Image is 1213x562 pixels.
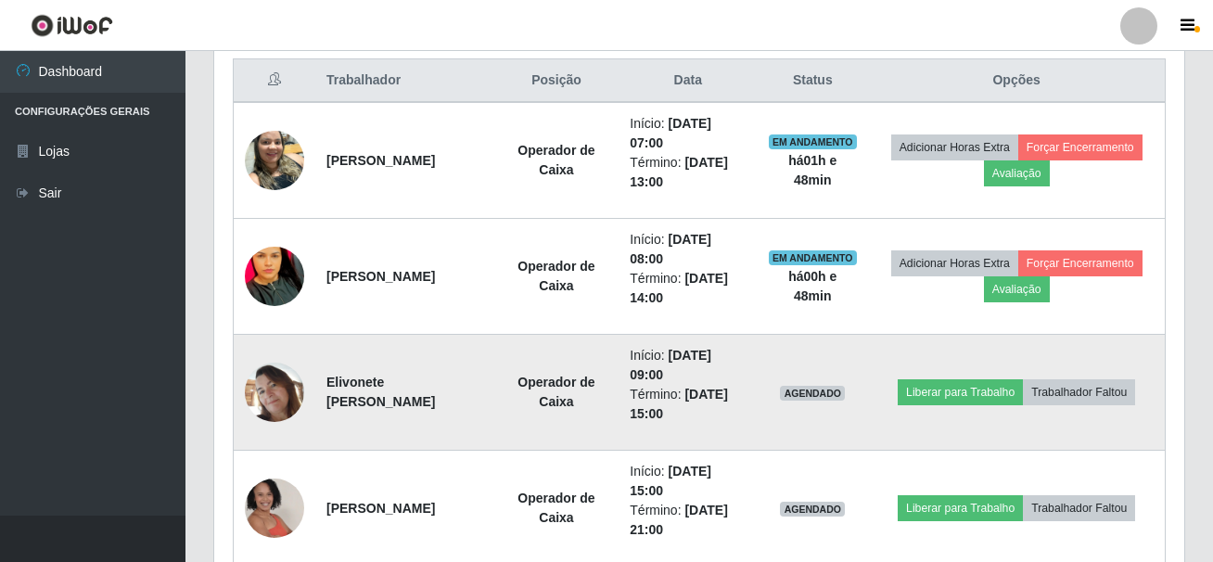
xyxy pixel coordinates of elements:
th: Status [757,59,868,103]
span: AGENDADO [780,502,845,517]
img: 1745102593554.jpeg [245,121,304,199]
img: 1744411784463.jpeg [245,363,304,422]
img: CoreUI Logo [31,14,113,37]
span: EM ANDAMENTO [769,134,857,149]
li: Término: [630,501,746,540]
th: Trabalhador [315,59,494,103]
strong: [PERSON_NAME] [326,153,435,168]
strong: Elivonete [PERSON_NAME] [326,375,435,409]
button: Avaliação [984,160,1050,186]
strong: [PERSON_NAME] [326,501,435,516]
time: [DATE] 07:00 [630,116,711,150]
time: [DATE] 08:00 [630,232,711,266]
time: [DATE] 15:00 [630,464,711,498]
button: Trabalhador Faltou [1023,379,1135,405]
strong: Operador de Caixa [517,143,594,177]
strong: [PERSON_NAME] [326,269,435,284]
button: Liberar para Trabalho [898,379,1023,405]
button: Forçar Encerramento [1018,134,1143,160]
strong: há 00 h e 48 min [788,269,836,303]
strong: Operador de Caixa [517,259,594,293]
th: Data [619,59,757,103]
img: 1751683294732.jpeg [245,212,304,341]
span: AGENDADO [780,386,845,401]
strong: Operador de Caixa [517,375,594,409]
li: Início: [630,230,746,269]
img: 1689018111072.jpeg [245,466,304,550]
th: Posição [494,59,619,103]
button: Liberar para Trabalho [898,495,1023,521]
strong: Operador de Caixa [517,491,594,525]
li: Término: [630,153,746,192]
strong: há 01 h e 48 min [788,153,836,187]
button: Avaliação [984,276,1050,302]
li: Término: [630,385,746,424]
span: EM ANDAMENTO [769,250,857,265]
button: Adicionar Horas Extra [891,250,1018,276]
button: Forçar Encerramento [1018,250,1143,276]
button: Trabalhador Faltou [1023,495,1135,521]
time: [DATE] 09:00 [630,348,711,382]
li: Término: [630,269,746,308]
button: Adicionar Horas Extra [891,134,1018,160]
li: Início: [630,114,746,153]
th: Opções [868,59,1165,103]
li: Início: [630,462,746,501]
li: Início: [630,346,746,385]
